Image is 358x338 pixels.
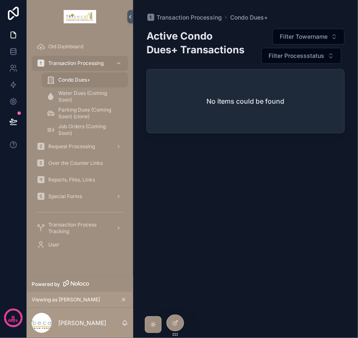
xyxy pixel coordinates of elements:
[32,156,128,171] a: Over the Counter Links
[42,89,128,104] a: Water Dues (Coming Soon)
[273,29,345,45] button: Select Button
[147,29,245,57] h2: Active Condo Dues+ Transactions
[32,56,128,71] a: Transaction Processing
[261,48,341,64] button: Select Button
[268,52,324,60] span: Filter Processstatus
[48,221,109,235] span: Transaction Process Tracking
[48,241,60,248] span: User
[280,32,328,41] span: Filter Towername
[11,314,15,322] p: 8
[58,107,120,120] span: Parking Dues (Coming Soon) (clone)
[32,281,60,288] span: Powered by
[8,317,18,324] p: days
[58,90,120,103] span: Water Dues (Coming Soon)
[48,43,83,50] span: Old Dashboard
[48,176,95,183] span: Reports, Files, Links
[27,276,133,292] a: Powered by
[58,77,90,83] span: Condo Dues+
[207,96,285,106] h2: No items could be found
[32,189,128,204] a: Special Forms
[32,221,128,236] a: Transaction Process Tracking
[48,60,104,67] span: Transaction Processing
[32,237,128,252] a: User
[147,13,222,22] a: Transaction Processing
[42,122,128,137] a: Job Orders (Coming Soon)
[42,106,128,121] a: Parking Dues (Coming Soon) (clone)
[27,33,133,263] div: scrollable content
[48,160,103,167] span: Over the Counter Links
[64,10,96,23] img: App logo
[58,123,120,137] span: Job Orders (Coming Soon)
[157,13,222,22] span: Transaction Processing
[58,319,106,327] p: [PERSON_NAME]
[32,296,100,303] span: Viewing as [PERSON_NAME]
[48,143,95,150] span: Request Processing
[42,72,128,87] a: Condo Dues+
[32,172,128,187] a: Reports, Files, Links
[230,13,268,22] a: Condo Dues+
[32,39,128,54] a: Old Dashboard
[32,139,128,154] a: Request Processing
[48,193,82,200] span: Special Forms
